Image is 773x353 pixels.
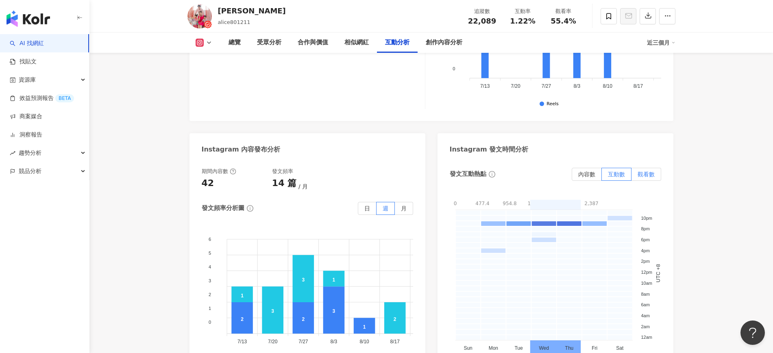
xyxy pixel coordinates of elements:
[202,177,214,190] div: 42
[390,339,400,344] tspan: 8/17
[641,215,652,220] tspan: 10pm
[383,205,388,212] span: 週
[608,171,625,178] span: 互動數
[426,38,462,48] div: 創作內容分析
[510,17,535,25] span: 1.22%
[257,38,281,48] div: 受眾分析
[467,7,498,15] div: 追蹤數
[647,36,675,49] div: 近三個月
[7,11,50,27] img: logo
[542,83,551,89] tspan: 7/27
[10,94,74,102] a: 效益預測報告BETA
[298,183,308,190] span: 月
[641,335,652,340] tspan: 12am
[218,19,250,25] span: alice801211
[209,320,211,325] tspan: 0
[655,264,661,282] text: UTC +8
[209,306,211,311] tspan: 1
[740,321,765,345] iframe: Help Scout Beacon - Open
[450,170,486,178] div: 發文互動熱點
[19,71,36,89] span: 資源庫
[641,270,652,275] tspan: 12pm
[480,83,490,89] tspan: 7/13
[10,150,15,156] span: rise
[641,259,649,264] tspan: 2pm
[202,168,236,175] div: 期間內容數
[514,345,523,351] tspan: Tue
[565,345,573,351] tspan: Thu
[641,281,652,286] tspan: 10am
[548,7,579,15] div: 觀看率
[641,302,649,307] tspan: 6am
[641,237,649,242] tspan: 6pm
[592,345,597,351] tspan: Fri
[209,236,211,241] tspan: 6
[209,278,211,283] tspan: 3
[574,83,581,89] tspan: 8/3
[385,38,409,48] div: 互動分析
[603,83,613,89] tspan: 8/10
[401,205,407,212] span: 月
[507,7,538,15] div: 互動率
[229,38,241,48] div: 總覽
[578,171,595,178] span: 內容數
[19,162,41,180] span: 競品分析
[616,345,624,351] tspan: Sat
[344,38,369,48] div: 相似網紅
[10,39,44,48] a: searchAI 找網紅
[453,66,455,71] tspan: 0
[10,113,42,121] a: 商案媒合
[272,177,296,190] div: 14 篇
[364,205,370,212] span: 日
[551,17,576,25] span: 55.4%
[488,345,498,351] tspan: Mon
[298,339,308,344] tspan: 7/27
[330,339,337,344] tspan: 8/3
[468,17,496,25] span: 22,089
[187,4,212,28] img: KOL Avatar
[511,83,520,89] tspan: 7/20
[268,339,278,344] tspan: 7/20
[237,339,247,344] tspan: 7/13
[19,144,41,162] span: 趨勢分析
[218,6,286,16] div: [PERSON_NAME]
[641,291,649,296] tspan: 8am
[10,131,42,139] a: 洞察報告
[202,145,281,154] div: Instagram 內容發布分析
[641,313,649,318] tspan: 4am
[450,145,529,154] div: Instagram 發文時間分析
[298,38,328,48] div: 合作與價值
[209,292,211,297] tspan: 2
[202,204,244,212] div: 發文頻率分析圖
[272,168,293,175] div: 發文頻率
[359,339,369,344] tspan: 8/10
[488,170,496,179] span: info-circle
[539,345,549,351] tspan: Wed
[634,83,643,89] tspan: 8/17
[641,324,649,329] tspan: 2am
[547,102,558,107] div: Reels
[209,264,211,269] tspan: 4
[10,58,37,66] a: 找貼文
[246,204,255,213] span: info-circle
[464,345,472,351] tspan: Sun
[209,250,211,255] tspan: 5
[641,226,649,231] tspan: 8pm
[641,248,649,253] tspan: 4pm
[638,171,655,178] span: 觀看數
